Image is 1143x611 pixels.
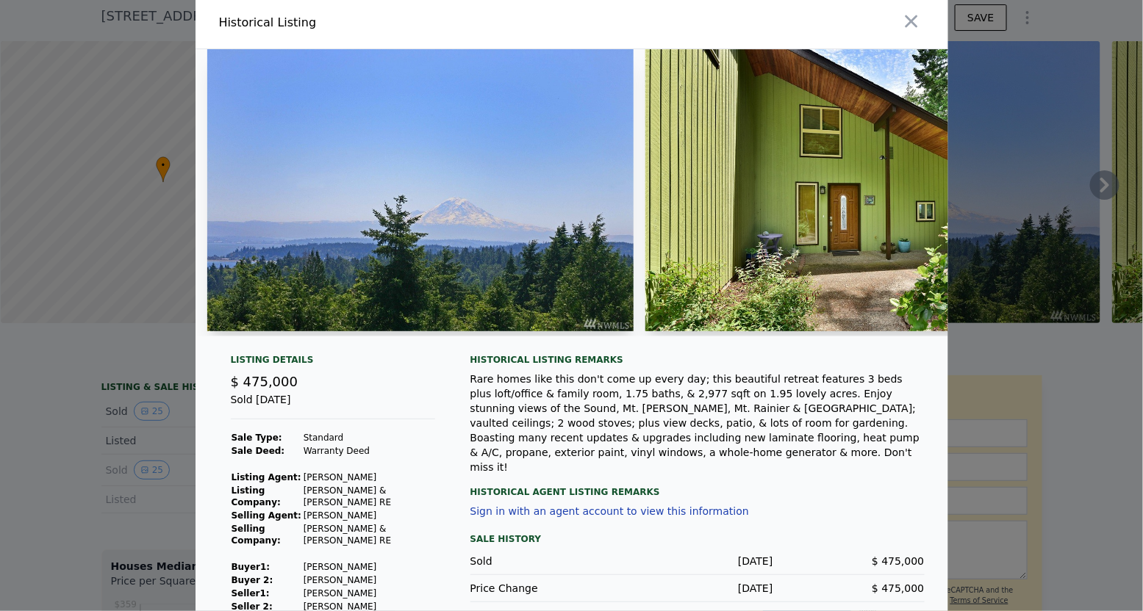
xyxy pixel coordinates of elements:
div: Historical Agent Listing Remarks [470,474,925,498]
div: [DATE] [622,581,773,596]
strong: Buyer 1 : [232,562,270,572]
div: Listing Details [231,354,435,372]
strong: Seller 1 : [232,588,270,599]
strong: Listing Company: [232,485,281,507]
strong: Selling Agent: [232,510,302,521]
td: [PERSON_NAME] [303,471,435,484]
img: Property Img [207,49,634,331]
td: [PERSON_NAME] & [PERSON_NAME] RE [303,522,435,547]
span: $ 475,000 [231,374,298,389]
strong: Buyer 2: [232,575,273,585]
strong: Sale Type: [232,433,282,443]
strong: Listing Agent: [232,472,301,482]
div: Sale History [470,530,925,548]
span: $ 475,000 [872,582,924,594]
td: [PERSON_NAME] [303,587,435,600]
td: [PERSON_NAME] [303,574,435,587]
td: [PERSON_NAME] [303,509,435,522]
div: Historical Listing [219,14,566,32]
strong: Selling Company: [232,524,281,546]
div: Price Change [470,581,622,596]
div: Historical Listing remarks [470,354,925,366]
div: Sold [DATE] [231,392,435,419]
div: Sold [470,554,622,568]
div: Rare homes like this don't come up every day; this beautiful retreat features 3 beds plus loft/of... [470,372,925,474]
strong: Sale Deed: [232,446,285,456]
td: Standard [303,431,435,444]
div: [DATE] [622,554,773,568]
span: $ 475,000 [872,555,924,567]
button: Sign in with an agent account to view this information [470,505,749,517]
td: [PERSON_NAME] [303,560,435,574]
img: Property Img [645,49,1068,331]
td: Warranty Deed [303,444,435,458]
td: [PERSON_NAME] & [PERSON_NAME] RE [303,484,435,509]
